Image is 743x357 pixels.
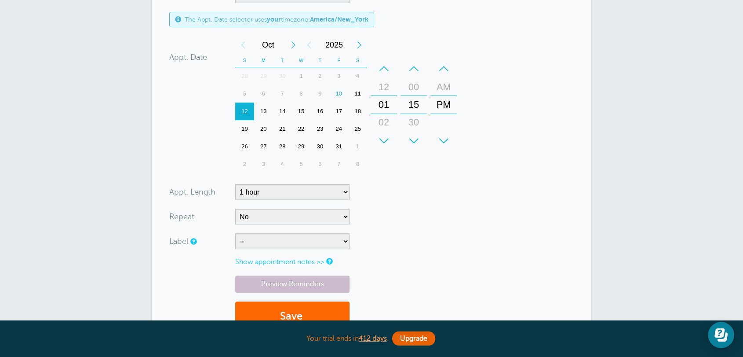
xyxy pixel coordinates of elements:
[310,16,368,23] b: America/New_York
[348,85,367,103] div: Saturday, October 11
[433,96,454,114] div: PM
[254,103,273,120] div: 13
[254,120,273,138] div: Monday, October 20
[348,103,367,120] div: Saturday, October 18
[433,78,454,96] div: AM
[235,120,254,138] div: 19
[403,131,424,149] div: 45
[310,85,329,103] div: Thursday, October 9
[348,120,367,138] div: Saturday, October 25
[708,322,734,348] iframe: Resource center
[359,335,387,342] a: 412 days
[254,85,273,103] div: 6
[292,103,311,120] div: Wednesday, October 15
[254,103,273,120] div: Monday, October 13
[371,60,397,150] div: Hours
[329,138,348,155] div: 31
[310,54,329,67] th: T
[348,138,367,155] div: Saturday, November 1
[169,213,194,221] label: Repeat
[292,103,311,120] div: 15
[292,138,311,155] div: Wednesday, October 29
[235,67,254,85] div: Sunday, September 28
[310,155,329,173] div: 6
[292,120,311,138] div: 22
[254,54,273,67] th: M
[292,155,311,173] div: Wednesday, November 5
[254,138,273,155] div: 27
[301,36,317,54] div: Previous Year
[317,36,351,54] span: 2025
[329,155,348,173] div: Friday, November 7
[273,120,292,138] div: Tuesday, October 21
[169,237,188,245] label: Label
[235,103,254,120] div: 12
[235,120,254,138] div: Sunday, October 19
[169,188,215,196] label: Appt. Length
[348,67,367,85] div: Saturday, October 4
[351,36,367,54] div: Next Year
[348,155,367,173] div: 8
[235,138,254,155] div: Sunday, October 26
[329,85,348,103] div: 10
[403,78,424,96] div: 00
[348,54,367,67] th: S
[267,16,281,23] b: your
[310,85,329,103] div: 9
[273,120,292,138] div: 21
[329,103,348,120] div: Friday, October 17
[329,138,348,155] div: Friday, October 31
[254,155,273,173] div: Monday, November 3
[235,155,254,173] div: 2
[310,67,329,85] div: 2
[273,67,292,85] div: 30
[169,53,207,61] label: Appt. Date
[235,85,254,103] div: Sunday, October 5
[329,120,348,138] div: 24
[273,67,292,85] div: Tuesday, September 30
[235,155,254,173] div: Sunday, November 2
[254,155,273,173] div: 3
[292,85,311,103] div: Wednesday, October 8
[273,103,292,120] div: Tuesday, October 14
[235,67,254,85] div: 28
[273,85,292,103] div: 7
[329,67,348,85] div: 3
[329,120,348,138] div: Friday, October 24
[273,103,292,120] div: 14
[403,96,424,114] div: 15
[235,276,350,293] a: Preview Reminders
[292,120,311,138] div: Wednesday, October 22
[329,155,348,173] div: 7
[348,138,367,155] div: 1
[235,54,254,67] th: S
[190,239,196,244] a: You can create custom labels to tag appointments. Labels are for internal use only, and are not v...
[292,85,311,103] div: 8
[348,67,367,85] div: 4
[310,103,329,120] div: 16
[292,54,311,67] th: W
[292,138,311,155] div: 29
[235,138,254,155] div: 26
[235,103,254,120] div: Sunday, October 12
[254,138,273,155] div: Monday, October 27
[254,67,273,85] div: 29
[235,302,350,332] button: Save
[285,36,301,54] div: Next Month
[348,103,367,120] div: 18
[292,67,311,85] div: 1
[254,85,273,103] div: Monday, October 6
[310,138,329,155] div: 30
[329,85,348,103] div: Today, Friday, October 10
[254,67,273,85] div: Monday, September 29
[373,131,394,149] div: 03
[329,103,348,120] div: 17
[254,120,273,138] div: 20
[403,114,424,131] div: 30
[292,155,311,173] div: 5
[310,155,329,173] div: Thursday, November 6
[292,67,311,85] div: Wednesday, October 1
[273,54,292,67] th: T
[392,331,435,346] a: Upgrade
[273,138,292,155] div: 28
